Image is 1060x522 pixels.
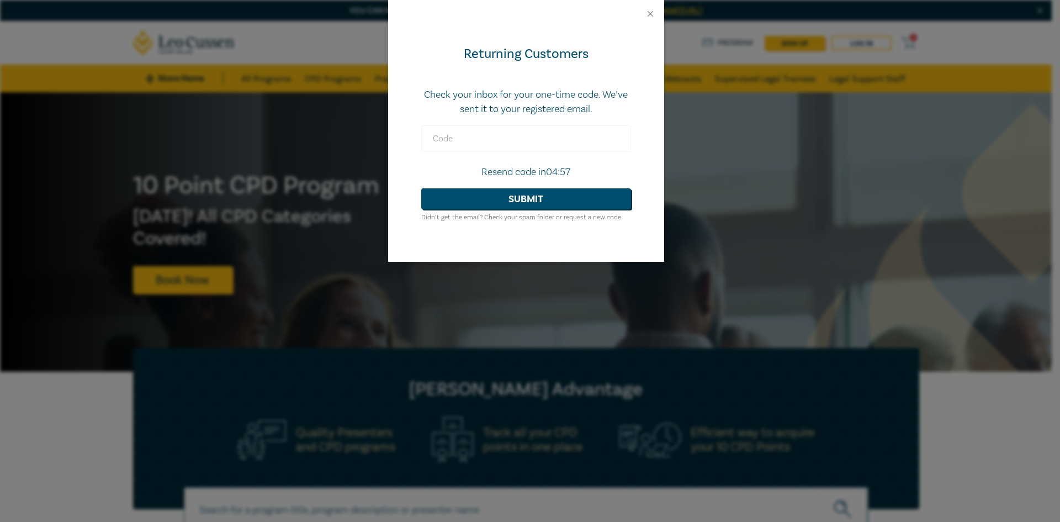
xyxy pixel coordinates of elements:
button: Close [645,9,655,19]
div: Returning Customers [421,45,631,63]
p: Check your inbox for your one-time code. We’ve sent it to your registered email. [421,88,631,117]
p: Resend code in 04:57 [421,165,631,180]
input: Code [421,125,631,152]
small: Didn’t get the email? Check your spam folder or request a new code. [421,213,623,222]
button: Submit [421,188,631,209]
